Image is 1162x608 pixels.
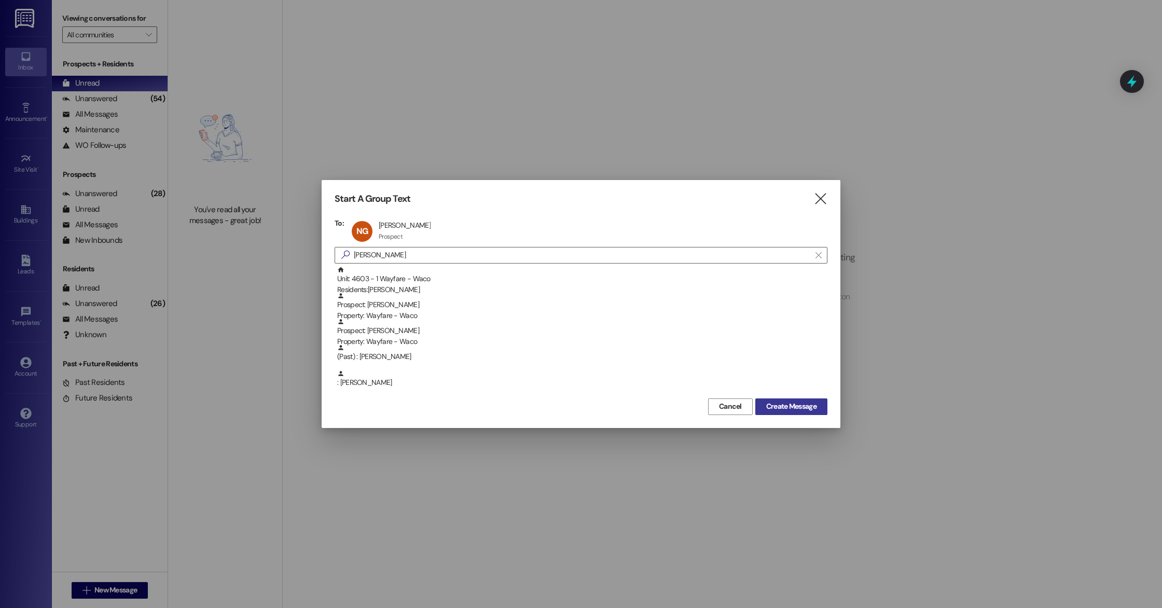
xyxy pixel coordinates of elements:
div: (Past) : [PERSON_NAME] [335,344,827,370]
div: (Past) : [PERSON_NAME] [337,344,827,362]
div: Prospect: [PERSON_NAME] [337,318,827,348]
div: Prospect: [PERSON_NAME]Property: Wayfare - Waco [335,318,827,344]
i:  [813,194,827,204]
i:  [337,250,354,260]
div: : [PERSON_NAME] [337,370,827,388]
button: Cancel [708,398,753,415]
button: Clear text [810,247,827,263]
div: Residents: [PERSON_NAME] [337,284,827,295]
span: Create Message [766,401,817,412]
div: Unit: 4603 - 1 Wayfare - Waco [337,266,827,296]
span: NG [356,226,368,237]
div: Prospect [379,232,403,241]
div: [PERSON_NAME] [379,220,431,230]
span: Cancel [719,401,742,412]
div: : [PERSON_NAME] [335,370,827,396]
div: Prospect: [PERSON_NAME]Property: Wayfare - Waco [335,292,827,318]
div: Property: Wayfare - Waco [337,310,827,321]
h3: Start A Group Text [335,193,410,205]
div: Property: Wayfare - Waco [337,336,827,347]
i:  [815,251,821,259]
h3: To: [335,218,344,228]
button: Create Message [755,398,827,415]
div: Unit: 4603 - 1 Wayfare - WacoResidents:[PERSON_NAME] [335,266,827,292]
input: Search for any contact or apartment [354,248,810,262]
div: Prospect: [PERSON_NAME] [337,292,827,322]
